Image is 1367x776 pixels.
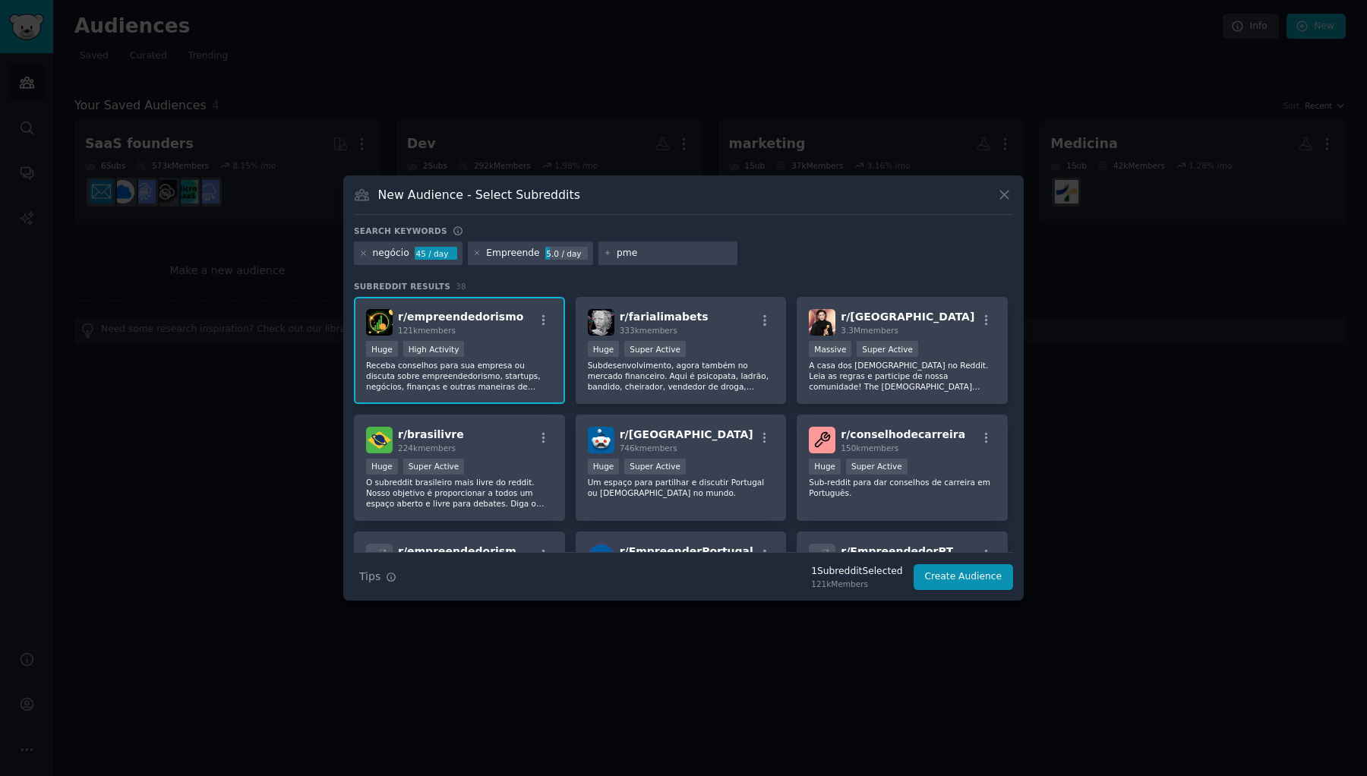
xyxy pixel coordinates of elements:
span: Subreddit Results [354,281,450,292]
p: Receba conselhos para sua empresa ou discuta sobre empreendedorismo, startups, negócios, finanças... [366,360,553,392]
div: Super Active [403,459,465,475]
span: 746k members [620,443,677,453]
span: r/ EmpreenderPortugal [620,545,753,557]
h3: Search keywords [354,226,447,236]
span: r/ [GEOGRAPHIC_DATA] [841,311,974,323]
div: 5.0 / day [545,247,588,260]
div: Super Active [624,459,686,475]
div: 45 / day [415,247,457,260]
img: conselhodecarreira [809,427,835,453]
span: Tips [359,569,380,585]
p: A casa dos [DEMOGRAPHIC_DATA] no Reddit. Leia as regras e participe de nossa comunidade! The [DEM... [809,360,996,392]
div: Huge [366,459,398,475]
div: High Activity [403,341,465,357]
p: Subdesenvolvimento, agora também no mercado financeiro. Aqui é psicopata, ladrão, bandido, cheira... [588,360,775,392]
div: Huge [809,459,841,475]
span: 121k members [398,326,456,335]
button: Tips [354,563,402,590]
div: Huge [588,341,620,357]
button: Create Audience [914,564,1014,590]
span: r/ [GEOGRAPHIC_DATA] [620,428,753,440]
h3: New Audience - Select Subreddits [378,187,580,203]
img: farialimabets [588,309,614,336]
span: 224k members [398,443,456,453]
span: 38 [456,282,466,291]
p: Um espaço para partilhar e discutir Portugal ou [DEMOGRAPHIC_DATA] no mundo. [588,477,775,498]
img: brasil [809,309,835,336]
div: Massive [809,341,851,357]
span: r/ brasilivre [398,428,464,440]
img: brasilivre [366,427,393,453]
div: Super Active [624,341,686,357]
div: Huge [366,341,398,357]
span: r/ conselhodecarreira [841,428,965,440]
div: negócio [373,247,409,260]
span: 3.3M members [841,326,898,335]
span: r/ empreendedorismo100k [398,545,553,557]
div: Super Active [857,341,918,357]
div: 1 Subreddit Selected [811,565,902,579]
div: 121k Members [811,579,902,589]
span: r/ empreendedorismo [398,311,523,323]
div: Super Active [846,459,908,475]
span: 150k members [841,443,898,453]
div: Huge [588,459,620,475]
p: Sub-reddit para dar conselhos de carreira em Português. [809,477,996,498]
span: 333k members [620,326,677,335]
p: O subreddit brasileiro mais livre do reddit. Nosso objetivo é proporcionar a todos um espaço aber... [366,477,553,509]
input: New Keyword [617,247,732,260]
img: portugal [588,427,614,453]
div: Empreende [486,247,539,260]
span: r/ farialimabets [620,311,709,323]
span: r/ EmpreendedorPT [841,545,953,557]
img: empreendedorismo [366,309,393,336]
img: EmpreenderPortugal [588,544,614,570]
